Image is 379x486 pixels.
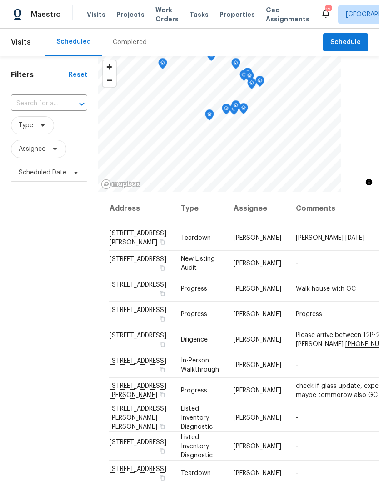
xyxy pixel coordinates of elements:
[101,179,141,189] a: Mapbox homepage
[109,192,174,225] th: Address
[181,235,211,241] span: Teardown
[266,5,309,24] span: Geo Assignments
[296,362,298,368] span: -
[296,311,322,317] span: Progress
[158,315,166,323] button: Copy Address
[222,104,231,118] div: Map marker
[231,58,240,72] div: Map marker
[226,192,289,225] th: Assignee
[323,33,368,52] button: Schedule
[11,32,31,52] span: Visits
[245,71,254,85] div: Map marker
[158,264,166,272] button: Copy Address
[231,100,240,114] div: Map marker
[234,362,281,368] span: [PERSON_NAME]
[103,74,116,87] button: Zoom out
[181,256,215,271] span: New Listing Audit
[110,332,166,339] span: [STREET_ADDRESS]
[158,340,166,348] button: Copy Address
[229,104,239,118] div: Map marker
[325,5,331,15] div: 12
[234,443,281,449] span: [PERSON_NAME]
[98,56,341,192] canvas: Map
[174,192,226,225] th: Type
[19,144,45,154] span: Assignee
[234,337,281,343] span: [PERSON_NAME]
[296,470,298,476] span: -
[207,50,216,64] div: Map marker
[110,405,166,430] span: [STREET_ADDRESS][PERSON_NAME][PERSON_NAME]
[181,470,211,476] span: Teardown
[255,76,264,90] div: Map marker
[69,70,87,79] div: Reset
[219,10,255,19] span: Properties
[239,70,249,84] div: Map marker
[234,235,281,241] span: [PERSON_NAME]
[234,414,281,421] span: [PERSON_NAME]
[158,391,166,399] button: Copy Address
[158,366,166,374] button: Copy Address
[181,405,213,430] span: Listed Inventory Diagnostic
[158,289,166,298] button: Copy Address
[110,439,166,445] span: [STREET_ADDRESS]
[234,311,281,317] span: [PERSON_NAME]
[113,38,147,47] div: Completed
[19,121,33,130] span: Type
[110,307,166,313] span: [STREET_ADDRESS]
[181,337,208,343] span: Diligence
[296,414,298,421] span: -
[11,70,69,79] h1: Filters
[158,238,166,246] button: Copy Address
[234,470,281,476] span: [PERSON_NAME]
[296,235,364,241] span: [PERSON_NAME] [DATE]
[296,260,298,267] span: -
[205,109,214,124] div: Map marker
[155,5,179,24] span: Work Orders
[31,10,61,19] span: Maestro
[19,168,66,177] span: Scheduled Date
[181,286,207,292] span: Progress
[234,286,281,292] span: [PERSON_NAME]
[366,177,372,187] span: Toggle attribution
[56,37,91,46] div: Scheduled
[181,311,207,317] span: Progress
[234,387,281,394] span: [PERSON_NAME]
[181,434,213,458] span: Listed Inventory Diagnostic
[181,387,207,394] span: Progress
[181,357,219,373] span: In-Person Walkthrough
[11,97,62,111] input: Search for an address...
[239,103,248,117] div: Map marker
[234,260,281,267] span: [PERSON_NAME]
[330,37,361,48] span: Schedule
[158,58,167,72] div: Map marker
[103,60,116,74] button: Zoom in
[158,446,166,455] button: Copy Address
[364,177,374,188] button: Toggle attribution
[158,422,166,430] button: Copy Address
[247,78,256,92] div: Map marker
[87,10,105,19] span: Visits
[296,286,356,292] span: Walk house with GC
[189,11,209,18] span: Tasks
[116,10,145,19] span: Projects
[158,474,166,482] button: Copy Address
[75,98,88,110] button: Open
[243,68,252,82] div: Map marker
[296,443,298,449] span: -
